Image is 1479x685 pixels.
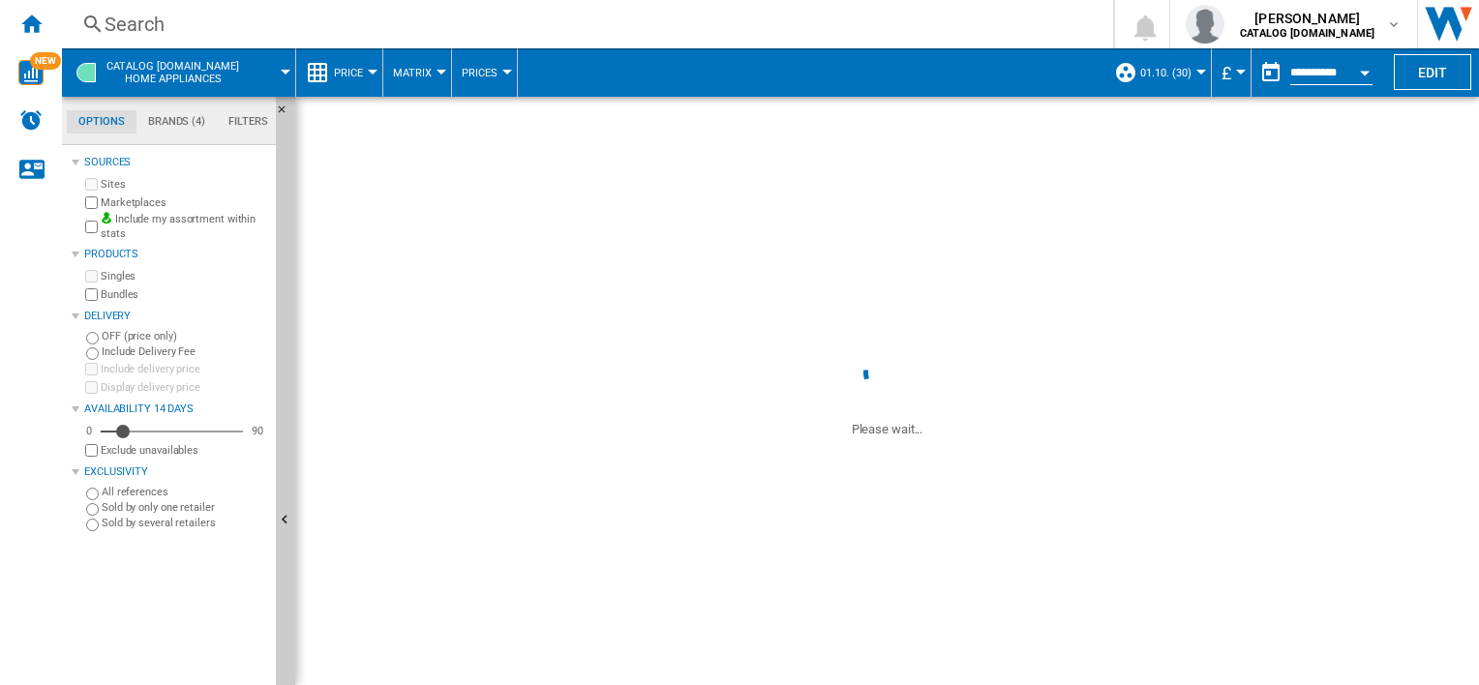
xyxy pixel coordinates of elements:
input: Display delivery price [85,444,98,457]
input: Include Delivery Fee [86,347,99,360]
label: Include delivery price [101,362,268,376]
md-menu: Currency [1212,48,1252,97]
button: Matrix [393,48,441,97]
input: Display delivery price [85,381,98,394]
input: Bundles [85,288,98,301]
label: Sold by only one retailer [102,500,268,515]
div: Delivery [84,309,268,324]
span: [PERSON_NAME] [1240,9,1374,28]
button: 01.10. (30) [1140,48,1201,97]
label: Singles [101,269,268,283]
label: OFF (price only) [102,329,268,343]
div: Sources [84,155,268,170]
span: 01.10. (30) [1140,67,1192,79]
button: Hide [276,97,299,132]
label: Marketplaces [101,195,268,210]
button: Prices [462,48,507,97]
input: Sold by several retailers [86,519,99,531]
input: OFF (price only) [86,332,99,344]
span: CATALOG ELECTROLUX.UK:Home appliances [106,60,239,85]
input: Sites [85,178,98,191]
div: Exclusivity [84,464,268,480]
ng-transclude: Please wait... [852,422,923,436]
button: Open calendar [1347,52,1382,87]
b: CATALOG [DOMAIN_NAME] [1240,27,1374,40]
img: mysite-bg-18x18.png [101,212,112,223]
label: Include Delivery Fee [102,344,268,359]
label: Display delivery price [101,380,268,395]
label: Sold by several retailers [102,516,268,530]
input: Include delivery price [85,363,98,375]
button: CATALOG [DOMAIN_NAME]Home appliances [106,48,258,97]
div: 01.10. (30) [1114,48,1201,97]
input: Marketplaces [85,196,98,209]
div: CATALOG [DOMAIN_NAME]Home appliances [72,48,286,97]
label: Exclude unavailables [101,443,268,458]
img: alerts-logo.svg [19,108,43,132]
img: profile.jpg [1186,5,1224,44]
span: £ [1222,63,1231,83]
md-tab-item: Filters [217,110,280,134]
button: Edit [1394,54,1471,90]
input: All references [86,488,99,500]
div: Price [306,48,373,97]
input: Include my assortment within stats [85,215,98,239]
div: Search [105,11,1063,38]
label: All references [102,485,268,499]
span: NEW [30,52,61,70]
div: 90 [247,424,268,438]
button: £ [1222,48,1241,97]
span: Price [334,67,363,79]
label: Sites [101,177,268,192]
button: Price [334,48,373,97]
md-tab-item: Brands (4) [136,110,217,134]
span: Prices [462,67,498,79]
md-slider: Availability [101,422,243,441]
img: wise-card.svg [18,60,44,85]
div: Products [84,247,268,262]
label: Bundles [101,287,268,302]
span: Matrix [393,67,432,79]
div: Availability 14 Days [84,402,268,417]
input: Singles [85,270,98,283]
div: 0 [81,424,97,438]
md-tab-item: Options [67,110,136,134]
button: md-calendar [1252,53,1290,92]
input: Sold by only one retailer [86,503,99,516]
label: Include my assortment within stats [101,212,268,242]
